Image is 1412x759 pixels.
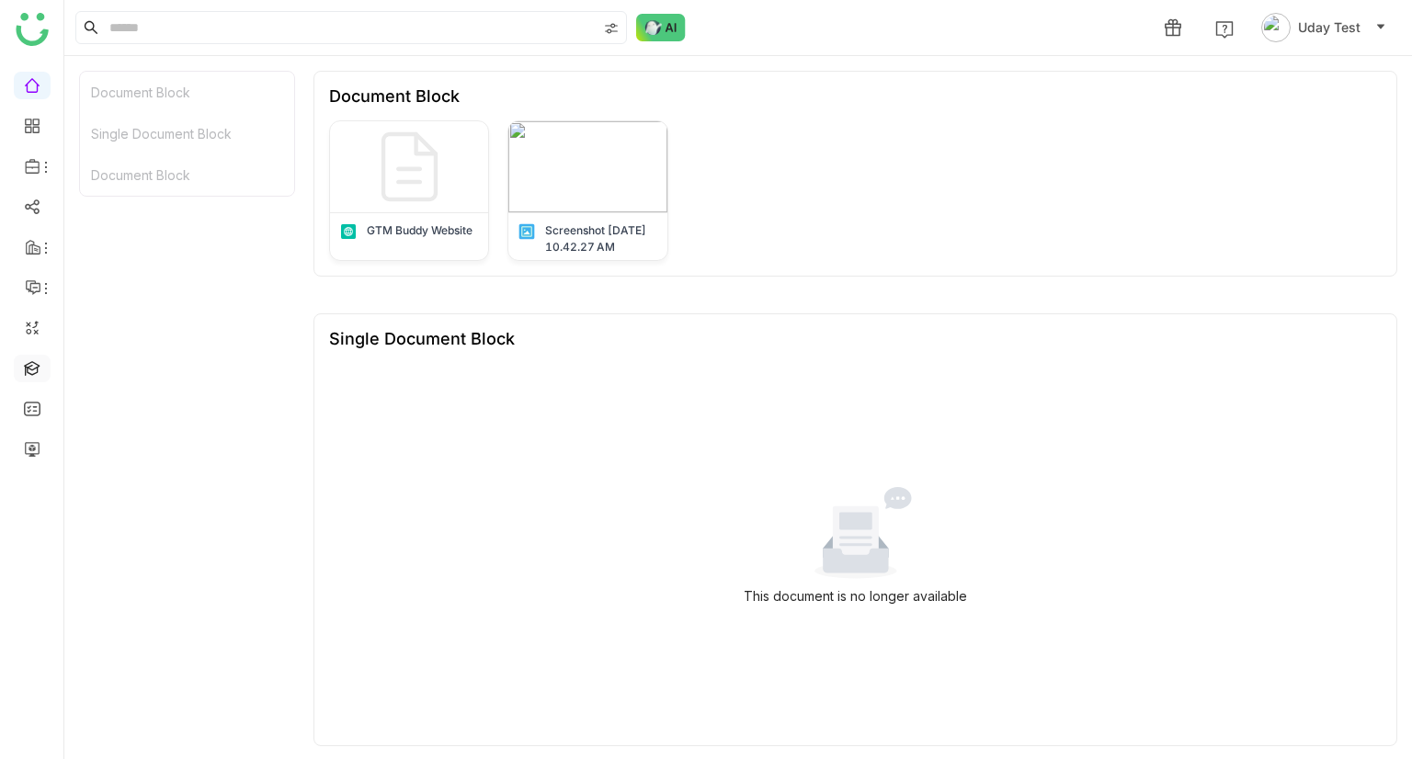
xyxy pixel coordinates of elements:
[604,21,619,36] img: search-type.svg
[518,222,536,241] img: png.svg
[636,14,686,41] img: ask-buddy-normal.svg
[16,13,49,46] img: logo
[329,86,460,106] div: Document Block
[744,586,967,606] div: This document is no longer available
[339,222,358,241] img: article.svg
[545,222,657,255] div: Screenshot [DATE] 10.42.27 AM
[329,329,515,348] div: Single Document Block
[508,121,666,212] img: 6858f8b3594932469e840d5a
[80,154,294,196] div: Document Block
[1298,17,1361,38] span: Uday Test
[364,121,455,212] img: default-img.svg
[1215,20,1234,39] img: help.svg
[1261,13,1291,42] img: avatar
[80,113,294,154] div: Single Document Block
[80,72,294,113] div: Document Block
[1258,13,1390,42] button: Uday Test
[367,222,473,239] div: GTM Buddy Website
